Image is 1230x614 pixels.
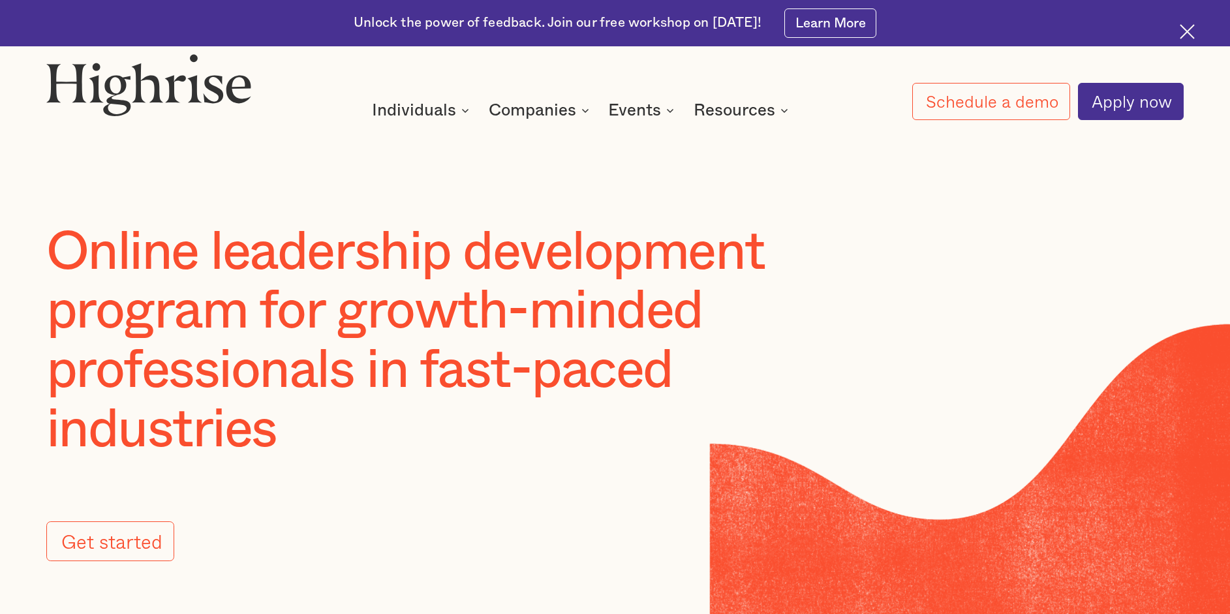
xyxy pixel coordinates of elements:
div: Companies [489,102,576,118]
h1: Online leadership development program for growth-minded professionals in fast-paced industries [46,223,876,460]
img: Cross icon [1180,24,1195,39]
div: Resources [694,102,792,118]
a: Get started [46,521,175,562]
a: Apply now [1078,83,1184,120]
div: Resources [694,102,775,118]
div: Events [608,102,661,118]
div: Unlock the power of feedback. Join our free workshop on [DATE]! [354,14,761,32]
div: Individuals [372,102,456,118]
div: Events [608,102,678,118]
a: Learn More [784,8,876,38]
img: Highrise logo [46,54,252,115]
a: Schedule a demo [912,83,1070,120]
div: Individuals [372,102,473,118]
div: Companies [489,102,593,118]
